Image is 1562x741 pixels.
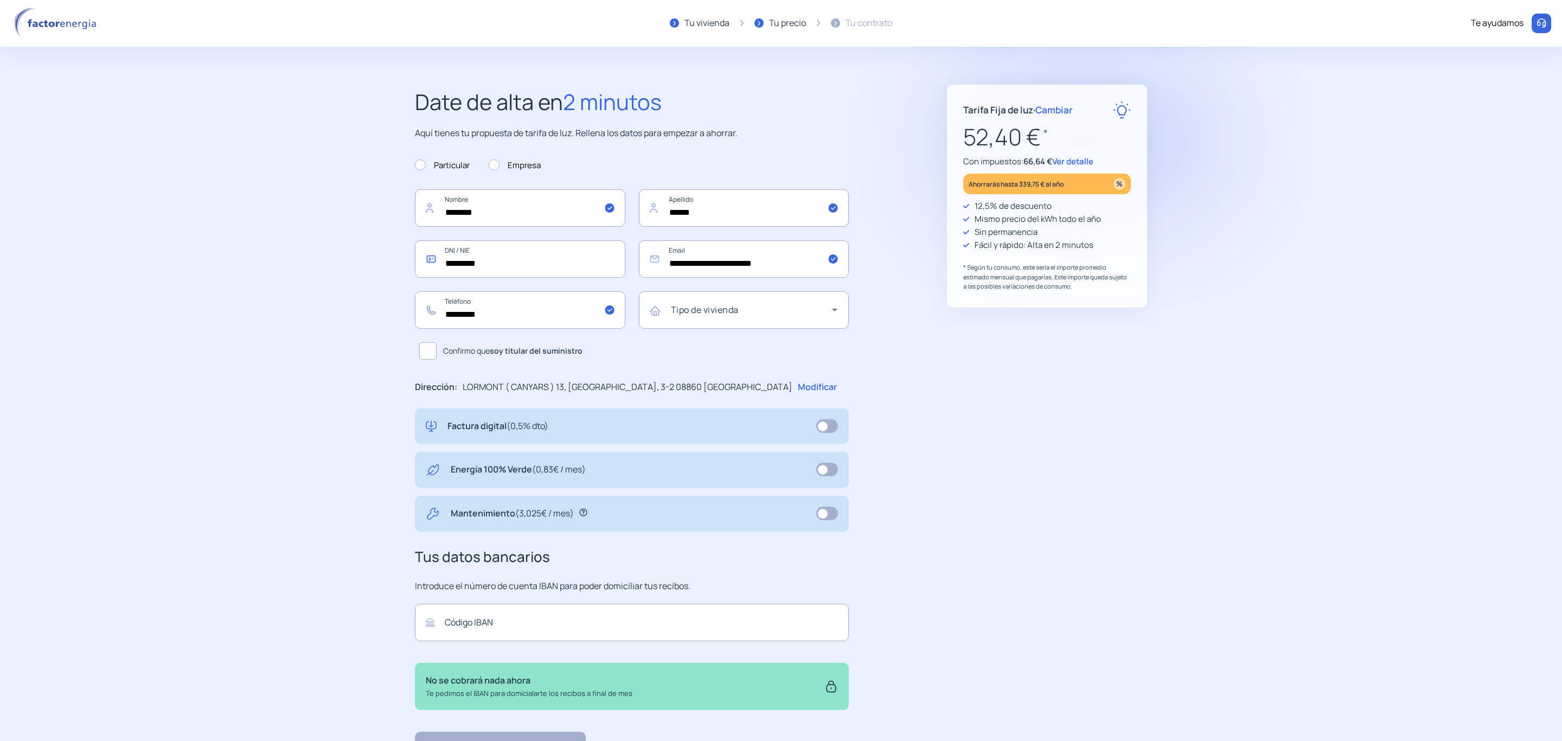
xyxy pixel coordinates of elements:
[975,239,1093,252] p: Fácil y rápido: Alta en 2 minutos
[451,463,586,477] p: Energía 100% Verde
[426,507,440,521] img: tool.svg
[1052,156,1093,167] span: Ver detalle
[1113,178,1125,190] img: percentage_icon.svg
[846,16,892,30] div: Tu contrato
[963,119,1131,155] p: 52,40 €
[1471,16,1523,30] div: Te ayudamos
[11,8,103,39] img: logo factor
[507,420,548,432] span: (0,5% dto)
[969,178,1064,190] p: Ahorrarás hasta 339,75 € al año
[415,546,849,568] h3: Tus datos bancarios
[532,463,586,475] span: (0,83€ / mes)
[671,304,739,316] mat-label: Tipo de vivienda
[415,380,457,394] p: Dirección:
[426,688,632,699] p: Te pedimos el IBAN para domicialarte los recibos a final de mes
[563,87,662,117] span: 2 minutos
[443,345,582,357] span: Confirmo que
[963,263,1131,291] p: * Según tu consumo, este sería el importe promedio estimado mensual que pagarías. Este importe qu...
[1536,18,1547,29] img: llamar
[684,16,729,30] div: Tu vivienda
[415,85,849,119] h2: Date de alta en
[490,346,582,356] b: soy titular del suministro
[451,507,574,521] p: Mantenimiento
[824,674,838,699] img: secure.svg
[798,380,837,394] p: Modificar
[463,380,792,394] p: LORMONT ( CANYARS ) 13, [GEOGRAPHIC_DATA], 3-2 08860 [GEOGRAPHIC_DATA]
[975,226,1038,239] p: Sin permanencia
[769,16,806,30] div: Tu precio
[975,200,1052,213] p: 12,5% de descuento
[515,507,574,519] span: (3,025€ / mes)
[426,674,632,688] p: No se cobrará nada ahora
[963,155,1131,168] p: Con impuestos:
[415,159,470,172] label: Particular
[1035,104,1073,116] span: Cambiar
[1113,101,1131,119] img: rate-E.svg
[426,419,437,433] img: digital-invoice.svg
[963,103,1073,117] p: Tarifa Fija de luz ·
[415,126,849,140] p: Aquí tienes tu propuesta de tarifa de luz. Rellena los datos para empezar a ahorrar.
[426,463,440,477] img: energy-green.svg
[447,419,548,433] p: Factura digital
[415,579,849,593] p: Introduce el número de cuenta IBAN para poder domiciliar tus recibos.
[1023,156,1052,167] span: 66,64 €
[489,159,541,172] label: Empresa
[975,213,1101,226] p: Mismo precio del kWh todo el año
